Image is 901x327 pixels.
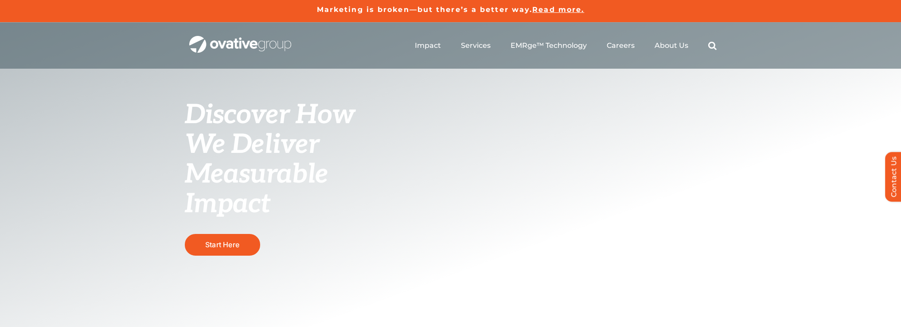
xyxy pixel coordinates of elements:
a: OG_Full_horizontal_WHT [189,35,291,43]
a: Impact [415,41,441,50]
a: About Us [655,41,688,50]
a: EMRge™ Technology [511,41,587,50]
span: Discover How [185,99,355,131]
nav: Menu [415,31,717,60]
a: Read more. [532,5,584,14]
a: Start Here [185,234,260,256]
span: Start Here [205,240,239,249]
span: We Deliver Measurable Impact [185,129,328,220]
a: Services [461,41,491,50]
a: Careers [607,41,635,50]
a: Marketing is broken—but there’s a better way. [317,5,533,14]
a: Search [708,41,717,50]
